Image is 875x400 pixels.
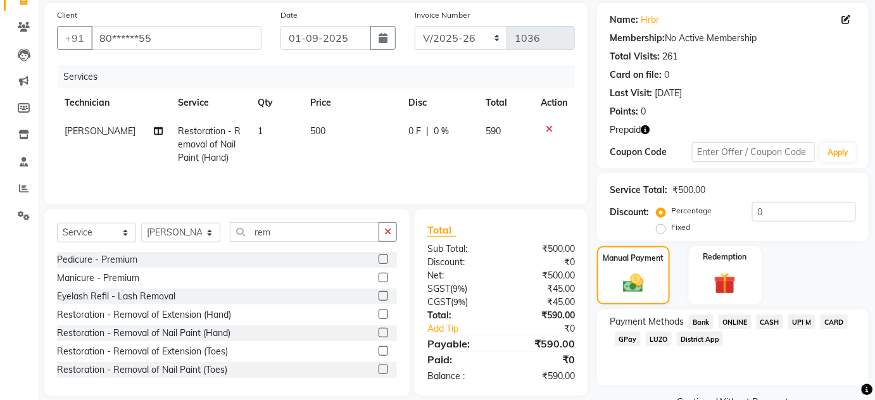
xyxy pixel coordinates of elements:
[57,9,77,21] label: Client
[418,352,501,367] div: Paid:
[788,315,815,329] span: UPI M
[515,322,584,335] div: ₹0
[610,146,692,159] div: Coupon Code
[171,89,250,117] th: Service
[401,89,479,117] th: Disc
[655,87,682,100] div: [DATE]
[418,309,501,322] div: Total:
[757,315,784,329] span: CASH
[427,296,451,308] span: CGST
[501,309,584,322] div: ₹590.00
[610,68,662,82] div: Card on file:
[418,256,501,269] div: Discount:
[57,89,171,117] th: Technician
[610,32,856,45] div: No Active Membership
[418,322,515,335] a: Add Tip
[57,290,175,303] div: Eyelash Refil - Lash Removal
[610,315,684,328] span: Payment Methods
[453,284,465,294] span: 9%
[610,206,649,219] div: Discount:
[418,370,501,383] div: Balance :
[672,184,705,197] div: ₹500.00
[418,282,501,296] div: ( )
[57,363,227,377] div: Restoration - Removal of Nail Paint (Toes)
[610,13,638,27] div: Name:
[671,222,690,233] label: Fixed
[58,65,584,89] div: Services
[408,125,421,138] span: 0 F
[703,251,747,263] label: Redemption
[57,272,139,285] div: Manicure - Premium
[310,125,325,137] span: 500
[501,242,584,256] div: ₹500.00
[617,272,650,296] img: _cash.svg
[664,68,669,82] div: 0
[641,13,659,27] a: Hrbr
[501,269,584,282] div: ₹500.00
[820,143,856,162] button: Apply
[418,296,501,309] div: ( )
[662,50,677,63] div: 261
[434,125,449,138] span: 0 %
[610,105,638,118] div: Points:
[689,315,714,329] span: Bank
[719,315,752,329] span: ONLINE
[453,297,465,307] span: 9%
[57,345,228,358] div: Restoration - Removal of Extension (Toes)
[671,205,712,216] label: Percentage
[501,256,584,269] div: ₹0
[418,242,501,256] div: Sub Total:
[415,9,470,21] label: Invoice Number
[615,332,641,346] span: GPay
[692,142,815,162] input: Enter Offer / Coupon Code
[418,269,501,282] div: Net:
[533,89,575,117] th: Action
[303,89,400,117] th: Price
[610,184,667,197] div: Service Total:
[65,125,135,137] span: [PERSON_NAME]
[501,352,584,367] div: ₹0
[610,87,652,100] div: Last Visit:
[280,9,298,21] label: Date
[258,125,263,137] span: 1
[641,105,646,118] div: 0
[427,223,456,237] span: Total
[57,308,231,322] div: Restoration - Removal of Extension (Hand)
[501,296,584,309] div: ₹45.00
[610,123,641,137] span: Prepaid
[57,26,92,50] button: +91
[230,222,379,242] input: Search or Scan
[418,336,501,351] div: Payable:
[501,336,584,351] div: ₹590.00
[91,26,261,50] input: Search by Name/Mobile/Email/Code
[57,327,230,340] div: Restoration - Removal of Nail Paint (Hand)
[501,370,584,383] div: ₹590.00
[478,89,533,117] th: Total
[677,332,724,346] span: District App
[427,283,450,294] span: SGST
[57,253,137,266] div: Pedicure - Premium
[707,270,743,297] img: _gift.svg
[646,332,672,346] span: LUZO
[821,315,848,329] span: CARD
[610,32,665,45] div: Membership:
[426,125,429,138] span: |
[610,50,660,63] div: Total Visits:
[486,125,501,137] span: 590
[250,89,303,117] th: Qty
[179,125,241,163] span: Restoration - Removal of Nail Paint (Hand)
[603,253,664,264] label: Manual Payment
[501,282,584,296] div: ₹45.00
